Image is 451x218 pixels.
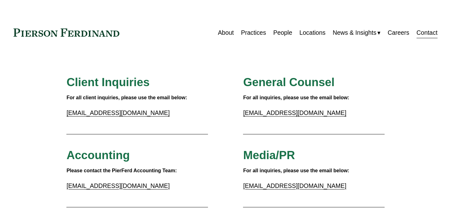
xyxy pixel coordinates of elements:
[66,76,149,89] span: Client Inquiries
[417,27,438,39] a: Contact
[243,109,346,116] a: [EMAIL_ADDRESS][DOMAIN_NAME]
[299,27,325,39] a: Locations
[66,95,187,100] strong: For all client inquiries, please use the email below:
[243,149,295,162] span: Media/PR
[333,27,380,39] a: folder dropdown
[333,27,376,38] span: News & Insights
[273,27,292,39] a: People
[388,27,409,39] a: Careers
[243,76,334,89] span: General Counsel
[66,168,177,173] strong: Please contact the PierFerd Accounting Team:
[66,109,169,116] a: [EMAIL_ADDRESS][DOMAIN_NAME]
[243,95,349,100] strong: For all inquiries, please use the email below:
[241,27,266,39] a: Practices
[243,182,346,189] a: [EMAIL_ADDRESS][DOMAIN_NAME]
[243,168,349,173] strong: For all inquiries, please use the email below:
[66,149,130,162] span: Accounting
[66,182,169,189] a: [EMAIL_ADDRESS][DOMAIN_NAME]
[218,27,234,39] a: About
